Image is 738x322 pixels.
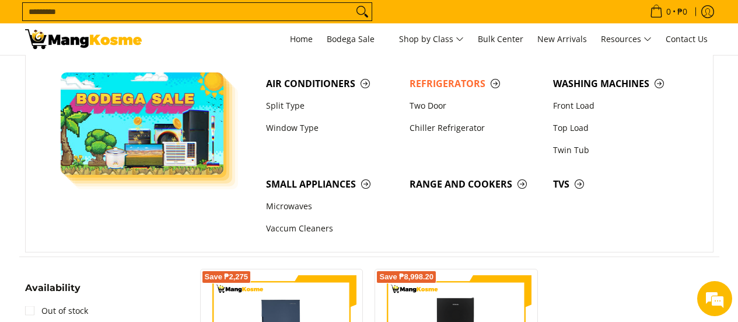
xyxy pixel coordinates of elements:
a: Bodega Sale [321,23,391,55]
span: Small Appliances [266,177,398,192]
a: Front Load [547,95,691,117]
span: Bodega Sale [327,32,385,47]
nav: Main Menu [153,23,713,55]
a: Washing Machines [547,72,691,95]
span: Refrigerators [410,77,541,91]
span: Resources [601,32,652,47]
a: Resources [595,23,657,55]
a: Range and Cookers [404,173,547,195]
a: TVs [547,173,691,195]
span: Availability [25,283,81,293]
span: TVs [553,177,685,192]
span: Air Conditioners [266,77,398,91]
span: Save ₱8,998.20 [379,273,433,281]
span: ₱0 [676,8,689,16]
span: Home [290,33,313,44]
button: Search [353,3,372,20]
a: Bulk Center [472,23,529,55]
a: Chiller Refrigerator [404,117,547,139]
a: New Arrivals [531,23,593,55]
a: Split Type [260,95,404,117]
a: Microwaves [260,196,404,218]
a: Contact Us [660,23,713,55]
a: Vaccum Cleaners [260,218,404,240]
a: Two Door [404,95,547,117]
img: Bodega Sale [61,72,224,175]
span: New Arrivals [537,33,587,44]
a: Home [284,23,319,55]
span: Range and Cookers [410,177,541,192]
span: Bulk Center [478,33,523,44]
span: • [646,5,691,18]
a: Small Appliances [260,173,404,195]
summary: Open [25,283,81,302]
a: Air Conditioners [260,72,404,95]
span: Contact Us [666,33,708,44]
a: Window Type [260,117,404,139]
a: Shop by Class [393,23,470,55]
a: Top Load [547,117,691,139]
span: Shop by Class [399,32,464,47]
a: Refrigerators [404,72,547,95]
img: Bodega Sale Refrigerator l Mang Kosme: Home Appliances Warehouse Sale | Page 2 [25,29,142,49]
a: Out of stock [25,302,88,320]
span: Save ₱2,275 [205,273,249,281]
span: 0 [664,8,673,16]
a: Twin Tub [547,139,691,161]
span: Washing Machines [553,77,685,91]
